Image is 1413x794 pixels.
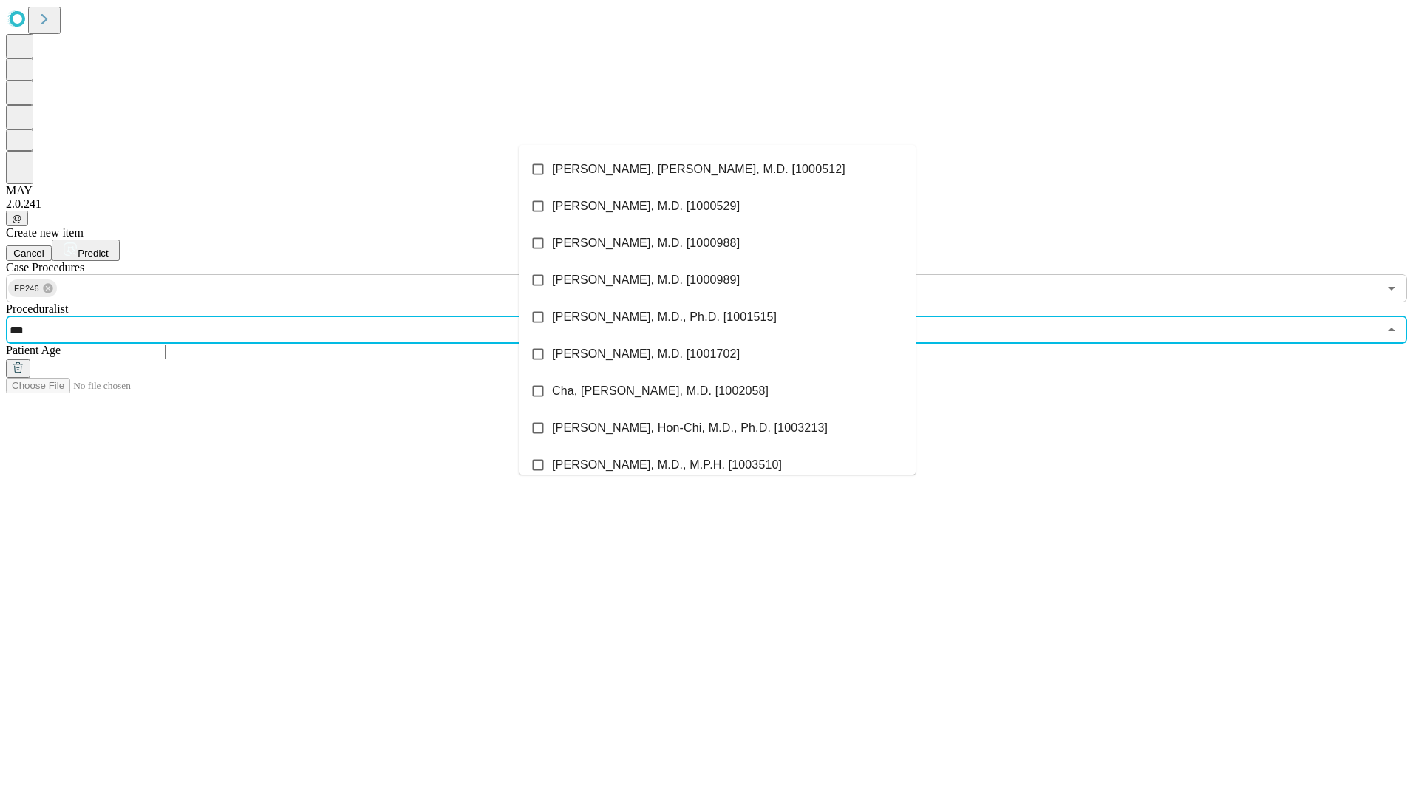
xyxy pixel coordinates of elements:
[8,280,45,297] span: EP246
[552,456,782,474] span: [PERSON_NAME], M.D., M.P.H. [1003510]
[6,302,68,315] span: Proceduralist
[1381,278,1402,299] button: Open
[552,308,777,326] span: [PERSON_NAME], M.D., Ph.D. [1001515]
[6,184,1407,197] div: MAY
[552,419,828,437] span: [PERSON_NAME], Hon-Chi, M.D., Ph.D. [1003213]
[8,279,57,297] div: EP246
[552,345,740,363] span: [PERSON_NAME], M.D. [1001702]
[552,382,769,400] span: Cha, [PERSON_NAME], M.D. [1002058]
[52,240,120,261] button: Predict
[552,234,740,252] span: [PERSON_NAME], M.D. [1000988]
[78,248,108,259] span: Predict
[12,213,22,224] span: @
[552,197,740,215] span: [PERSON_NAME], M.D. [1000529]
[6,197,1407,211] div: 2.0.241
[6,211,28,226] button: @
[6,261,84,274] span: Scheduled Procedure
[1381,319,1402,340] button: Close
[6,344,61,356] span: Patient Age
[6,226,84,239] span: Create new item
[552,160,845,178] span: [PERSON_NAME], [PERSON_NAME], M.D. [1000512]
[6,245,52,261] button: Cancel
[13,248,44,259] span: Cancel
[552,271,740,289] span: [PERSON_NAME], M.D. [1000989]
